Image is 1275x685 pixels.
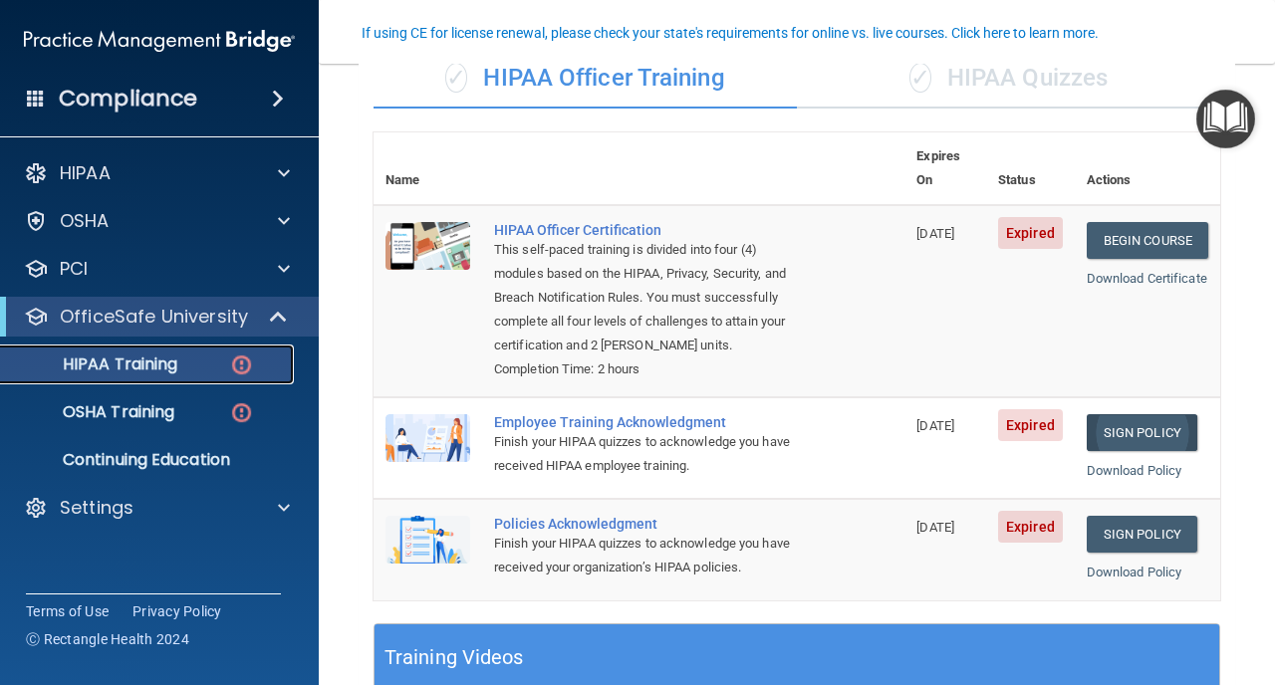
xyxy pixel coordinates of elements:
[998,511,1063,543] span: Expired
[26,601,109,621] a: Terms of Use
[1075,132,1220,205] th: Actions
[494,238,805,357] div: This self-paced training is divided into four (4) modules based on the HIPAA, Privacy, Security, ...
[916,226,954,241] span: [DATE]
[60,209,110,233] p: OSHA
[24,305,289,329] a: OfficeSafe University
[1087,414,1197,451] a: Sign Policy
[1087,463,1182,478] a: Download Policy
[229,400,254,425] img: danger-circle.6113f641.png
[59,85,197,113] h4: Compliance
[1175,548,1251,623] iframe: Drift Widget Chat Controller
[445,63,467,93] span: ✓
[904,132,986,205] th: Expires On
[60,257,88,281] p: PCI
[24,209,290,233] a: OSHA
[60,496,133,520] p: Settings
[359,23,1102,43] button: If using CE for license renewal, please check your state's requirements for online vs. live cours...
[374,49,797,109] div: HIPAA Officer Training
[1087,516,1197,553] a: Sign Policy
[60,161,111,185] p: HIPAA
[13,402,174,422] p: OSHA Training
[494,222,805,238] a: HIPAA Officer Certification
[916,520,954,535] span: [DATE]
[60,305,248,329] p: OfficeSafe University
[384,640,524,675] h5: Training Videos
[374,132,482,205] th: Name
[494,430,805,478] div: Finish your HIPAA quizzes to acknowledge you have received HIPAA employee training.
[909,63,931,93] span: ✓
[998,217,1063,249] span: Expired
[13,450,285,470] p: Continuing Education
[24,496,290,520] a: Settings
[797,49,1220,109] div: HIPAA Quizzes
[1087,222,1208,259] a: Begin Course
[494,532,805,579] div: Finish your HIPAA quizzes to acknowledge you have received your organization’s HIPAA policies.
[13,354,177,374] p: HIPAA Training
[986,132,1075,205] th: Status
[1087,271,1207,286] a: Download Certificate
[362,26,1099,40] div: If using CE for license renewal, please check your state's requirements for online vs. live cours...
[494,357,805,381] div: Completion Time: 2 hours
[24,161,290,185] a: HIPAA
[1196,90,1255,148] button: Open Resource Center
[1087,565,1182,579] a: Download Policy
[494,516,805,532] div: Policies Acknowledgment
[916,418,954,433] span: [DATE]
[132,601,222,621] a: Privacy Policy
[494,414,805,430] div: Employee Training Acknowledgment
[24,21,295,61] img: PMB logo
[998,409,1063,441] span: Expired
[229,352,254,377] img: danger-circle.6113f641.png
[24,257,290,281] a: PCI
[26,629,189,649] span: Ⓒ Rectangle Health 2024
